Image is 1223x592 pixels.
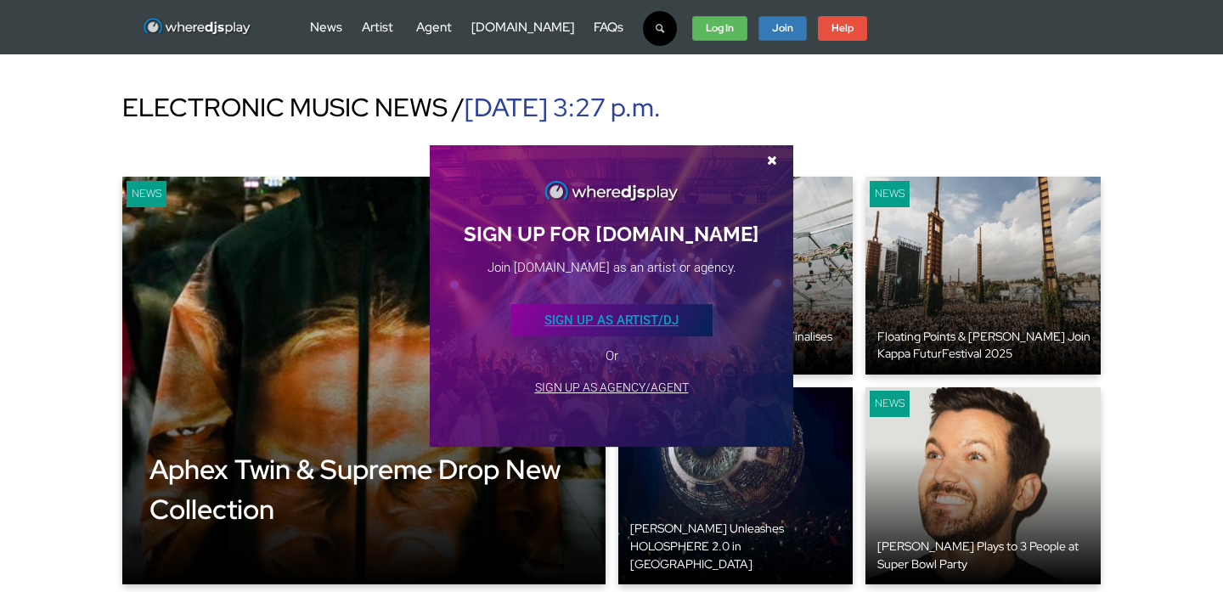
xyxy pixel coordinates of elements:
div: ELECTRONIC MUSIC NEWS / [122,88,1101,126]
a: keyboard News Floating Points & [PERSON_NAME] Join Kappa FuturFestival 2025 [865,177,1101,375]
strong: Join [772,21,793,35]
a: Log In [692,16,747,42]
p: Join [DOMAIN_NAME] as an artist or agency. [464,258,759,277]
div: News [870,391,910,417]
a: SIGN UP AS AGENCY/AGENT [535,381,689,394]
strong: Help [831,21,854,35]
div: [PERSON_NAME] Plays to 3 People at Super Bowl Party [877,538,1101,572]
a: [DOMAIN_NAME] [471,19,574,36]
a: Gamer News Aphex Twin & Supreme Drop New Collection [122,177,606,584]
img: keyboard [865,387,1101,585]
a: Artist [362,19,393,36]
a: keyboard News [PERSON_NAME] Plays to 3 People at Super Bowl Party [865,387,1101,585]
a: Agent [416,19,452,36]
div: Floating Points & [PERSON_NAME] Join Kappa FuturFestival 2025 [877,328,1101,363]
h2: SIGN UP FOR [DOMAIN_NAME] [464,223,759,247]
a: Help [818,16,867,42]
span: [DATE] 3:27 p.m. [465,90,661,124]
a: keyboard News [PERSON_NAME] Unleashes HOLOSPHERE 2.0 in [GEOGRAPHIC_DATA] [618,387,854,585]
div: [PERSON_NAME] Unleashes HOLOSPHERE 2.0 in [GEOGRAPHIC_DATA] [630,520,854,572]
a: SIGN UP AS ARTIST/DJ [510,304,713,336]
img: WhereDJsPlay [143,17,252,38]
div: News [870,181,910,207]
a: FAQs [594,19,623,36]
div: News [127,181,167,207]
strong: Log In [706,21,734,35]
p: Or [464,347,759,365]
a: News [310,19,342,36]
img: WhereDJsPlay Logo [544,179,680,206]
div: Aphex Twin & Supreme Drop New Collection [149,450,606,530]
img: Gamer [122,177,606,584]
a: Join [758,16,807,42]
img: keyboard [865,177,1101,375]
